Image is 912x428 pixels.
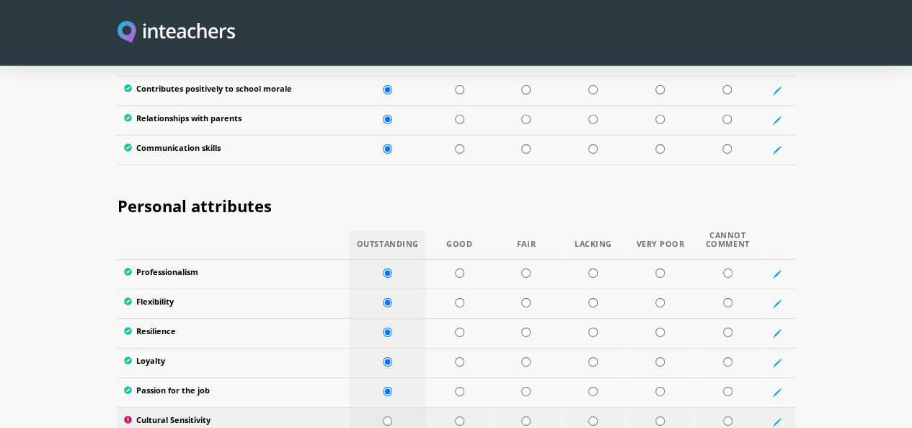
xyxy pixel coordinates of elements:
th: Fair [493,231,560,260]
span: Personal attributes [117,195,271,217]
label: Flexibility [124,297,342,310]
th: Cannot Comment [694,231,761,260]
label: Communication skills [124,143,342,157]
label: Resilience [124,326,342,340]
label: Loyalty [124,356,342,370]
th: Very Poor [627,231,694,260]
label: Relationships with parents [124,113,342,127]
a: Visit this site's homepage [118,21,235,45]
th: Lacking [559,231,627,260]
th: Good [426,231,493,260]
label: Contributes positively to school morale [124,84,342,97]
label: Passion for the job [124,385,342,399]
img: Inteachers [118,21,235,45]
th: Outstanding [350,231,426,260]
label: Professionalism [124,267,342,281]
